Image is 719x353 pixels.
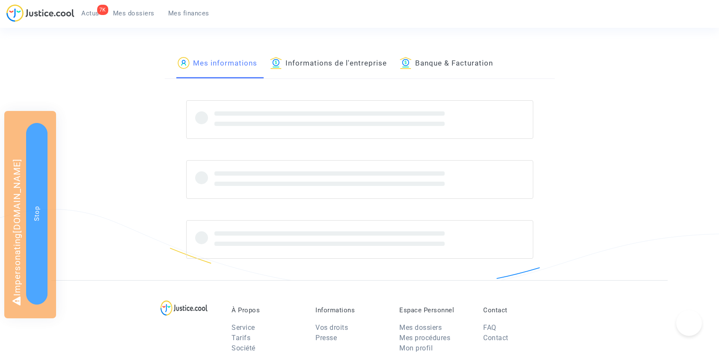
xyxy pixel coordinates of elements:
[399,306,470,314] p: Espace Personnel
[399,344,433,352] a: Mon profil
[113,9,154,17] span: Mes dossiers
[315,306,386,314] p: Informations
[232,334,250,342] a: Tarifs
[106,7,161,20] a: Mes dossiers
[483,323,496,332] a: FAQ
[4,111,56,318] div: Impersonating
[6,4,74,22] img: jc-logo.svg
[483,306,554,314] p: Contact
[232,323,255,332] a: Service
[33,206,41,221] span: Stop
[400,49,493,78] a: Banque & Facturation
[399,334,450,342] a: Mes procédures
[161,7,216,20] a: Mes finances
[178,57,190,69] img: icon-passager.svg
[232,344,256,352] a: Société
[315,323,348,332] a: Vos droits
[400,57,412,69] img: icon-banque.svg
[676,310,702,336] iframe: Help Scout Beacon - Open
[168,9,209,17] span: Mes finances
[26,123,48,305] button: Stop
[315,334,337,342] a: Presse
[97,5,108,15] div: 7K
[178,49,257,78] a: Mes informations
[399,323,442,332] a: Mes dossiers
[81,9,99,17] span: Actus
[270,57,282,69] img: icon-banque.svg
[232,306,303,314] p: À Propos
[160,300,208,316] img: logo-lg.svg
[74,7,106,20] a: 7KActus
[483,334,508,342] a: Contact
[270,49,387,78] a: Informations de l'entreprise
